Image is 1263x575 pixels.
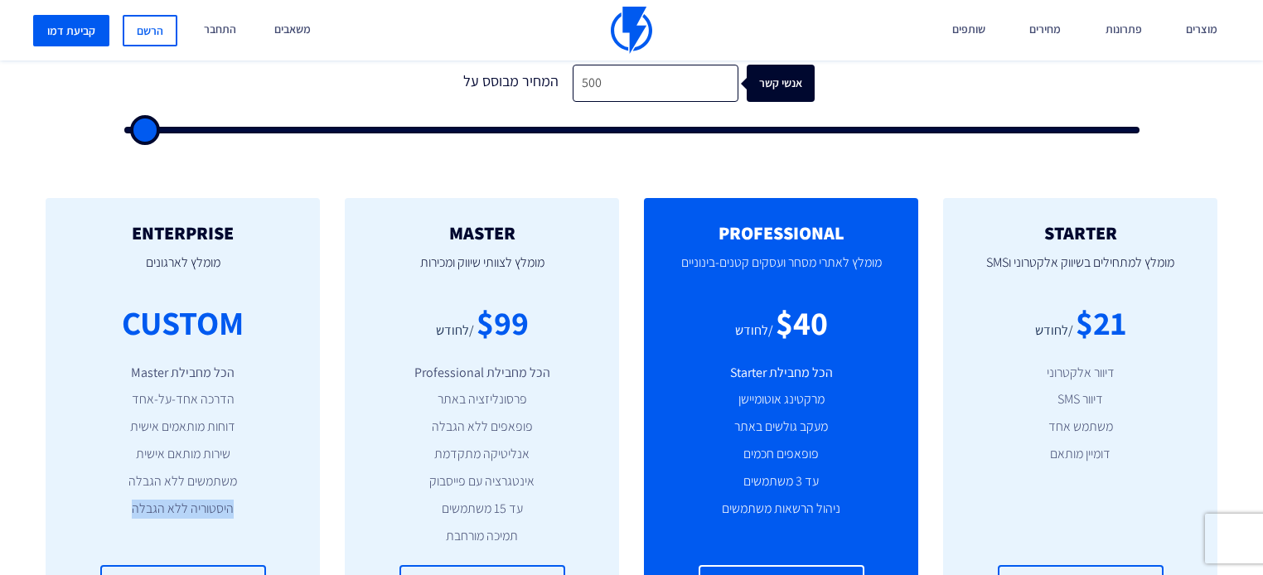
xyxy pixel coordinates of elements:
p: מומלץ לצוותי שיווק ומכירות [370,243,594,299]
a: קביעת דמו [33,15,109,46]
li: מעקב גולשים באתר [669,418,893,437]
div: /לחודש [436,321,474,341]
div: /לחודש [735,321,773,341]
li: אינטגרציה עם פייסבוק [370,472,594,491]
li: משתמש אחד [968,418,1193,437]
li: הכל מחבילת Professional [370,364,594,383]
p: מומלץ לארגונים [70,243,295,299]
h2: MASTER [370,223,594,243]
div: /לחודש [1035,321,1073,341]
li: דומיין מותאם [968,445,1193,464]
div: המחיר מבוסס על [448,65,573,102]
div: $99 [477,299,529,346]
li: משתמשים ללא הגבלה [70,472,295,491]
li: תמיכה מורחבת [370,527,594,546]
div: $40 [776,299,828,346]
li: ניהול הרשאות משתמשים [669,500,893,519]
li: עד 15 משתמשים [370,500,594,519]
div: אנשי קשר [773,65,841,102]
li: פופאפים חכמים [669,445,893,464]
li: מרקטינג אוטומיישן [669,390,893,409]
li: פרסונליזציה באתר [370,390,594,409]
a: הרשם [123,15,177,46]
div: CUSTOM [122,299,244,346]
li: הכל מחבילת Master [70,364,295,383]
h2: ENTERPRISE [70,223,295,243]
li: פופאפים ללא הגבלה [370,418,594,437]
li: היסטוריה ללא הגבלה [70,500,295,519]
li: אנליטיקה מתקדמת [370,445,594,464]
p: מומלץ למתחילים בשיווק אלקטרוני וSMS [968,243,1193,299]
li: עד 3 משתמשים [669,472,893,491]
li: דיוור אלקטרוני [968,364,1193,383]
li: הדרכה אחד-על-אחד [70,390,295,409]
div: $21 [1076,299,1126,346]
h2: PROFESSIONAL [669,223,893,243]
li: שירות מותאם אישית [70,445,295,464]
h2: STARTER [968,223,1193,243]
li: דוחות מותאמים אישית [70,418,295,437]
li: הכל מחבילת Starter [669,364,893,383]
p: מומלץ לאתרי מסחר ועסקים קטנים-בינוניים [669,243,893,299]
li: דיוור SMS [968,390,1193,409]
